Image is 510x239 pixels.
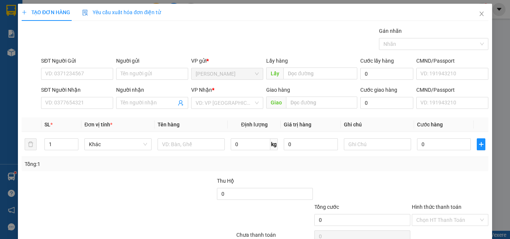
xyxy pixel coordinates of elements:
span: SL [44,122,50,128]
b: An Phú Travel [20,6,98,18]
button: delete [25,138,37,150]
div: Người nhận [116,86,188,94]
span: Cước hàng [417,122,443,128]
div: CMND/Passport [416,86,488,94]
span: kg [270,138,278,150]
input: Cước lấy hàng [360,68,413,80]
span: plus [477,141,485,147]
button: plus [477,138,485,150]
h1: Gửi: 0349 611 732 [44,37,152,57]
span: TẠO ĐƠN HÀNG [22,9,70,15]
div: Tổng: 1 [25,160,198,168]
label: Cước giao hàng [360,87,397,93]
span: Tên hàng [158,122,180,128]
label: Cước lấy hàng [360,58,394,64]
label: Hình thức thanh toán [412,204,461,210]
button: Close [471,4,492,25]
span: Phan Thiết [196,68,259,79]
label: Gán nhãn [379,28,402,34]
span: Thu Hộ [217,178,234,184]
span: plus [22,10,27,15]
input: Ghi Chú [344,138,411,150]
input: 0 [284,138,338,150]
div: CMND/Passport [416,57,488,65]
span: Giao [266,97,286,109]
input: Dọc đường [283,67,357,79]
span: Lấy [266,67,283,79]
span: Khác [89,139,147,150]
img: icon [82,10,88,16]
span: Lấy hàng [266,58,288,64]
span: user-add [178,100,184,106]
th: Ghi chú [341,117,414,132]
span: Tổng cước [314,204,339,210]
span: Giá trị hàng [284,122,311,128]
span: Đơn vị tính [84,122,112,128]
span: Giao hàng [266,87,290,93]
span: close [479,11,485,17]
div: SĐT Người Gửi [41,57,113,65]
h1: VP [PERSON_NAME] [44,22,178,37]
span: Định lượng [241,122,267,128]
span: VP Nhận [191,87,212,93]
div: SĐT Người Nhận [41,86,113,94]
input: Dọc đường [286,97,357,109]
div: VP gửi [191,57,263,65]
span: Yêu cầu xuất hóa đơn điện tử [82,9,161,15]
input: Cước giao hàng [360,97,413,109]
div: Người gửi [116,57,188,65]
input: VD: Bàn, Ghế [158,138,225,150]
